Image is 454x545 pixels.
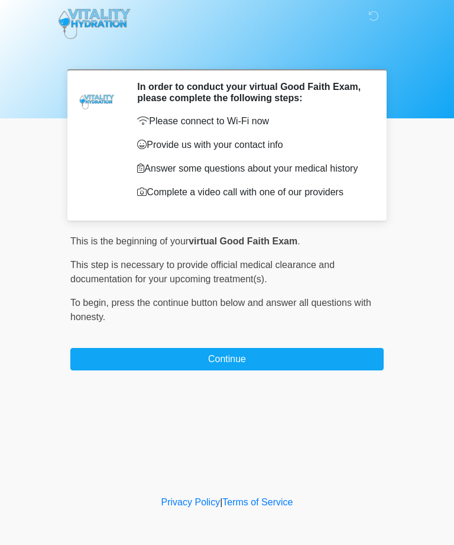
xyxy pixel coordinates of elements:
img: Agent Avatar [79,81,115,117]
h2: In order to conduct your virtual Good Faith Exam, please complete the following steps: [137,81,366,104]
a: Privacy Policy [161,497,220,507]
span: This is the beginning of your [70,236,189,246]
p: Provide us with your contact info [137,138,366,152]
h1: ‎ ‎ ‎ ‎ [61,43,393,65]
span: To begin, [70,298,111,308]
p: Complete a video call with one of our providers [137,185,366,199]
strong: virtual Good Faith Exam [189,236,297,246]
p: Answer some questions about your medical history [137,162,366,176]
a: Terms of Service [222,497,293,507]
a: | [220,497,222,507]
button: Continue [70,348,384,370]
span: press the continue button below and answer all questions with honesty. [70,298,371,322]
span: This step is necessary to provide official medical clearance and documentation for your upcoming ... [70,260,335,284]
img: Vitality Hydration Logo [59,9,131,39]
span: . [297,236,300,246]
p: Please connect to Wi-Fi now [137,114,366,128]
